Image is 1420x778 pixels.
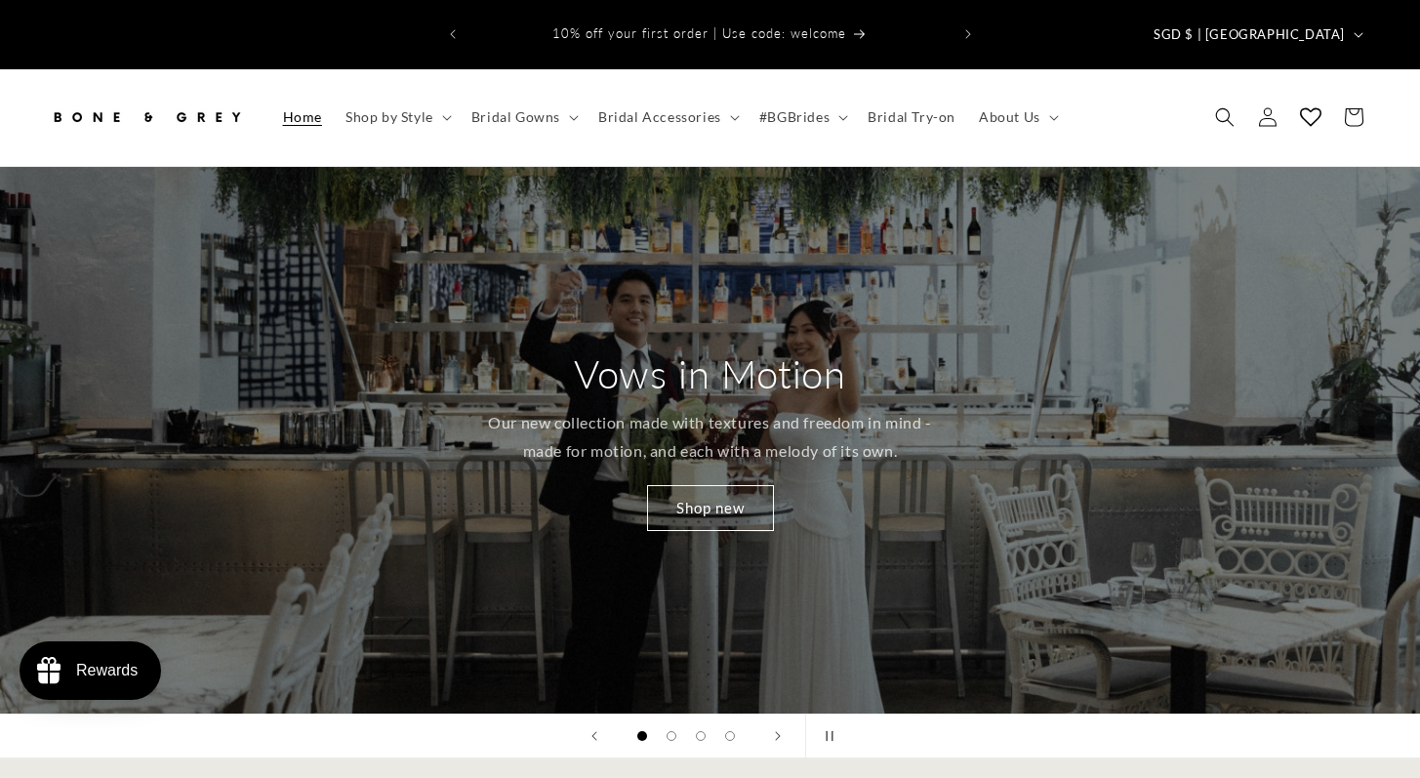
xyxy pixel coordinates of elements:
button: Load slide 1 of 4 [628,721,657,751]
span: SGD $ | [GEOGRAPHIC_DATA] [1154,25,1345,45]
button: Previous slide [573,715,616,758]
summary: About Us [967,97,1067,138]
button: SGD $ | [GEOGRAPHIC_DATA] [1142,16,1371,53]
span: Shop by Style [345,108,433,126]
summary: #BGBrides [748,97,856,138]
div: Rewards [76,662,138,679]
summary: Shop by Style [334,97,460,138]
span: #BGBrides [759,108,830,126]
a: Bone and Grey Bridal [42,89,252,146]
span: Home [283,108,322,126]
a: Bridal Try-on [856,97,967,138]
button: Previous announcement [431,16,474,53]
summary: Bridal Accessories [587,97,748,138]
button: Pause slideshow [805,715,848,758]
p: Our new collection made with textures and freedom in mind - made for motion, and each with a melo... [478,409,942,466]
h2: Vows in Motion [574,348,845,399]
a: Shop new [647,485,774,531]
span: Bridal Try-on [868,108,955,126]
span: About Us [979,108,1040,126]
span: 10% off your first order | Use code: welcome [552,25,846,41]
span: Bridal Accessories [598,108,721,126]
summary: Bridal Gowns [460,97,587,138]
button: Load slide 3 of 4 [686,721,715,751]
button: Next announcement [947,16,990,53]
button: Load slide 2 of 4 [657,721,686,751]
a: Home [271,97,334,138]
img: Bone and Grey Bridal [49,96,244,139]
button: Next slide [756,715,799,758]
span: Bridal Gowns [471,108,560,126]
summary: Search [1203,96,1246,139]
button: Load slide 4 of 4 [715,721,745,751]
